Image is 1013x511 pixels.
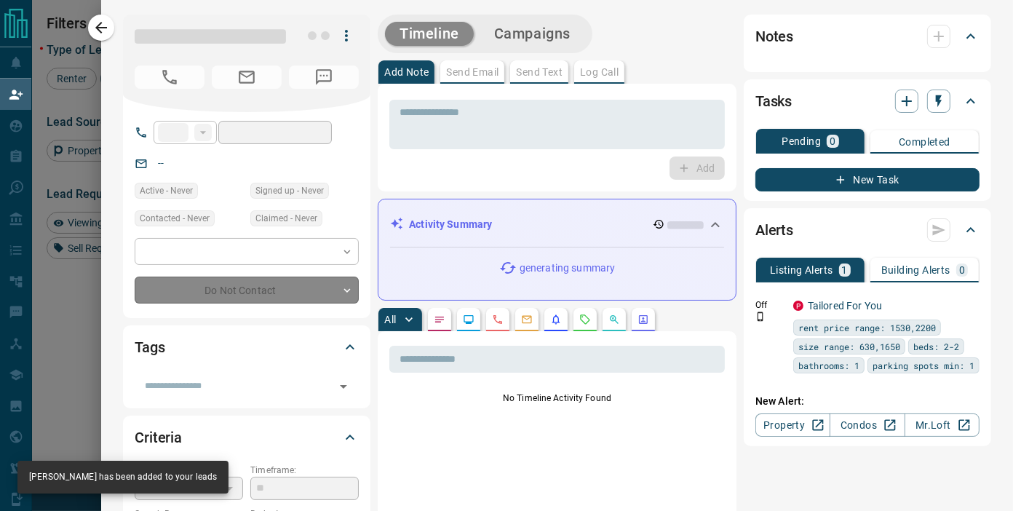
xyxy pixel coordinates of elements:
p: Building Alerts [881,265,950,275]
span: Claimed - Never [255,211,317,226]
svg: Notes [434,314,445,325]
button: Open [333,376,354,397]
h2: Alerts [755,218,793,242]
div: Activity Summary [390,211,724,238]
svg: Opportunities [608,314,620,325]
p: Listing Alerts [770,265,833,275]
span: Signed up - Never [255,183,324,198]
span: Contacted - Never [140,211,210,226]
a: Property [755,413,830,437]
p: Pending [782,136,821,146]
h2: Criteria [135,426,182,449]
span: No Number [135,66,204,89]
div: Notes [755,19,980,54]
p: Activity Summary [409,217,492,232]
button: Timeline [385,22,474,46]
svg: Push Notification Only [755,312,766,322]
svg: Requests [579,314,591,325]
a: Tailored For You [808,300,882,312]
h2: Tasks [755,90,792,113]
p: generating summary [520,261,615,276]
p: Timeframe: [250,464,359,477]
div: Tags [135,330,359,365]
span: beds: 2-2 [913,339,959,354]
svg: Emails [521,314,533,325]
div: property.ca [793,301,803,311]
div: Criteria [135,420,359,455]
div: Alerts [755,213,980,247]
span: size range: 630,1650 [798,339,900,354]
span: Active - Never [140,183,193,198]
p: 0 [959,265,965,275]
span: bathrooms: 1 [798,358,859,373]
p: Add Note [384,67,429,77]
p: New Alert: [755,394,980,409]
h2: Tags [135,336,164,359]
p: 0 [830,136,835,146]
svg: Agent Actions [637,314,649,325]
h2: Notes [755,25,793,48]
div: Do Not Contact [135,277,359,304]
a: -- [158,157,164,169]
p: Off [755,298,784,312]
svg: Listing Alerts [550,314,562,325]
a: Condos [830,413,905,437]
span: No Number [289,66,359,89]
p: No Timeline Activity Found [389,392,725,405]
p: All [384,314,396,325]
div: Tasks [755,84,980,119]
a: Mr.Loft [905,413,980,437]
svg: Calls [492,314,504,325]
svg: Lead Browsing Activity [463,314,474,325]
span: rent price range: 1530,2200 [798,320,936,335]
button: Campaigns [480,22,585,46]
span: No Email [212,66,282,89]
p: Completed [899,137,950,147]
span: parking spots min: 1 [873,358,974,373]
p: 1 [842,265,848,275]
button: New Task [755,168,980,191]
div: [PERSON_NAME] has been added to your leads [29,465,217,489]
